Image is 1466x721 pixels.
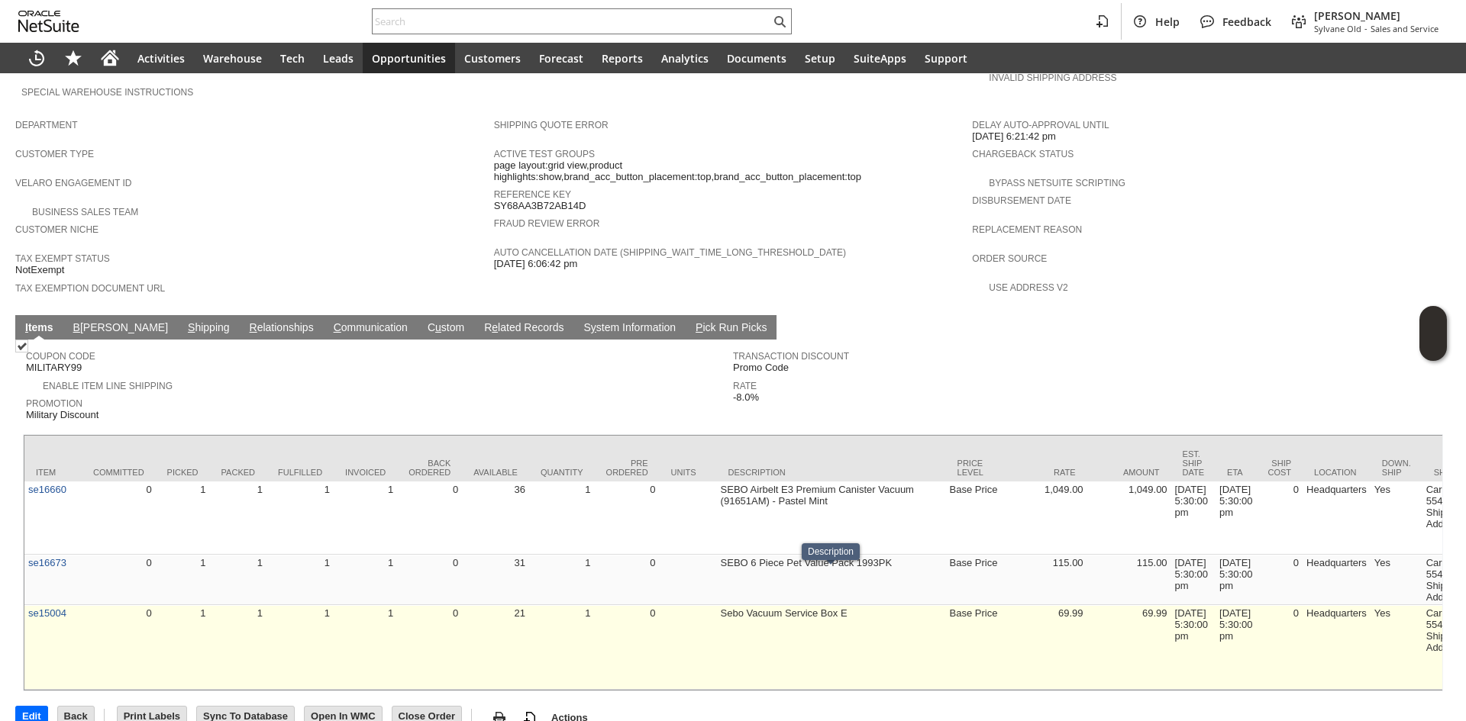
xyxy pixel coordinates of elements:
a: SuiteApps [844,43,915,73]
td: SEBO Airbelt E3 Premium Canister Vacuum (91651AM) - Pastel Mint [717,481,946,555]
td: 0 [1256,481,1303,555]
span: [PERSON_NAME] [1314,8,1439,23]
td: 0 [595,555,660,605]
div: Ship Cost [1267,459,1291,477]
a: Business Sales Team [32,207,138,217]
span: [DATE] 6:06:42 pm [494,258,578,270]
span: R [250,321,257,333]
svg: Search [770,12,789,31]
div: Rate [1015,468,1076,477]
td: Sebo Vacuum Service Box E [717,605,946,690]
div: Available [473,468,518,477]
a: Pick Run Picks [692,321,770,336]
span: Oracle Guided Learning Widget. To move around, please hold and drag [1419,334,1447,362]
a: Setup [796,43,844,73]
td: Yes [1371,555,1422,605]
div: Packed [221,468,255,477]
span: Support [925,51,967,66]
div: Fulfilled [278,468,322,477]
span: Setup [805,51,835,66]
td: 1 [266,555,334,605]
td: 1 [156,605,210,690]
div: Amount [1099,468,1160,477]
a: Documents [718,43,796,73]
div: Quantity [541,468,583,477]
a: Order Source [972,253,1047,264]
a: Active Test Groups [494,149,595,159]
a: se15004 [28,607,66,619]
input: Search [373,12,770,31]
td: [DATE] 5:30:00 pm [1171,605,1216,690]
span: Promo Code [733,362,789,374]
td: 0 [1256,555,1303,605]
td: 1 [210,481,266,555]
td: 0 [595,605,660,690]
td: Base Price [946,481,1003,555]
a: Fraud Review Error [494,218,600,229]
a: Home [92,43,128,73]
td: Base Price [946,605,1003,690]
a: Coupon Code [26,351,95,362]
span: -8.0% [733,391,759,404]
span: MILITARY99 [26,362,82,374]
a: Auto Cancellation Date (shipping_wait_time_long_threshold_date) [494,247,846,258]
td: 0 [397,555,462,605]
a: Tax Exempt Status [15,253,110,264]
div: Pre Ordered [606,459,648,477]
span: C [334,321,341,333]
a: Relationships [246,321,318,336]
td: [DATE] 5:30:00 pm [1171,481,1216,555]
img: Checked [15,340,28,352]
a: Customer Type [15,149,94,159]
a: Bypass NetSuite Scripting [989,178,1125,188]
a: Reference Key [494,189,571,200]
span: Help [1155,14,1180,29]
span: Military Discount [26,409,98,421]
span: - [1364,23,1368,34]
div: Price Level [957,459,992,477]
a: Invalid Shipping Address [989,72,1116,83]
a: Reports [593,43,652,73]
td: SEBO 6 Piece Pet Value Pack 1993PK [717,555,946,605]
div: Back Ordered [408,459,450,477]
span: [DATE] 6:21:42 pm [972,130,1056,143]
div: Down. Ship [1382,459,1411,477]
td: [DATE] 5:30:00 pm [1171,555,1216,605]
span: S [188,321,195,333]
span: page layout:grid view,product highlights:show,brand_acc_button_placement:top,brand_acc_button_pla... [494,159,965,183]
span: Reports [602,51,643,66]
svg: Shortcuts [64,49,82,67]
div: Description [808,546,854,557]
span: Tech [280,51,305,66]
a: Promotion [26,398,82,409]
iframe: Click here to launch Oracle Guided Learning Help Panel [1419,306,1447,361]
td: [DATE] 5:30:00 pm [1216,481,1256,555]
div: Units [671,468,706,477]
span: y [591,321,596,333]
td: 1 [210,605,266,690]
td: 0 [82,555,156,605]
td: 1 [334,555,397,605]
span: Opportunities [372,51,446,66]
a: Leads [314,43,363,73]
td: 1 [266,605,334,690]
div: Est. Ship Date [1183,449,1205,477]
td: 1 [529,481,595,555]
a: Warehouse [194,43,271,73]
a: Tax Exemption Document URL [15,283,165,294]
a: Transaction Discount [733,351,849,362]
div: Item [36,468,70,477]
a: Customer Niche [15,224,98,235]
td: 1 [156,481,210,555]
span: u [435,321,441,333]
td: 69.99 [1003,605,1087,690]
td: 1,049.00 [1003,481,1087,555]
td: 0 [595,481,660,555]
span: Sales and Service [1371,23,1439,34]
a: Recent Records [18,43,55,73]
a: B[PERSON_NAME] [69,321,172,336]
div: Description [728,468,935,477]
div: Committed [93,468,144,477]
a: Custom [424,321,468,336]
svg: logo [18,11,79,32]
